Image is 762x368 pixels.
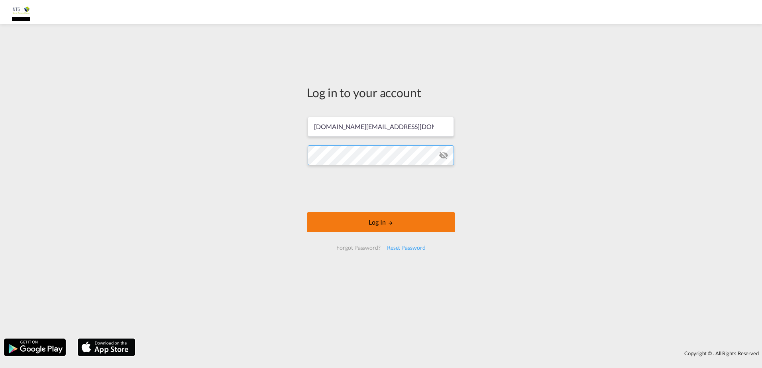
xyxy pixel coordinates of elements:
[307,84,455,101] div: Log in to your account
[308,117,454,137] input: Enter email/phone number
[320,173,442,204] iframe: reCAPTCHA
[139,346,762,360] div: Copyright © . All Rights Reserved
[77,338,136,357] img: apple.png
[384,241,429,255] div: Reset Password
[12,3,30,21] img: b7b96920c17411eca9de8ddf9a75f21b.JPG
[333,241,383,255] div: Forgot Password?
[3,338,67,357] img: google.png
[307,212,455,232] button: LOGIN
[439,151,448,160] md-icon: icon-eye-off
